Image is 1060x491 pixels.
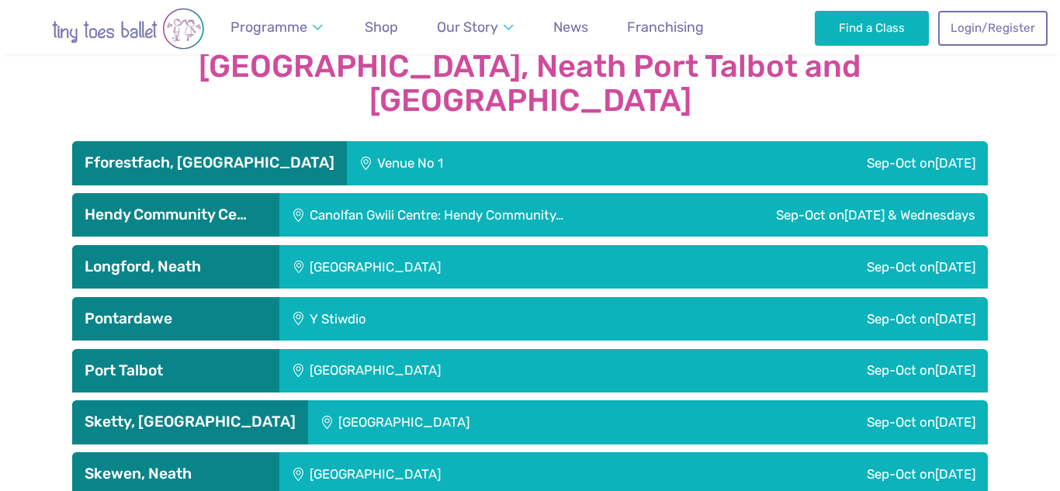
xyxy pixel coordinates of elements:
div: Canolfan Gwili Centre: Hendy Community… [279,193,682,237]
span: [DATE] [935,155,975,171]
div: Sep-Oct on [680,349,988,392]
div: [GEOGRAPHIC_DATA] [279,349,680,392]
div: Sep-Oct on [683,193,988,237]
a: News [546,10,595,45]
span: [DATE] [935,259,975,275]
div: [GEOGRAPHIC_DATA] [279,245,680,289]
span: [DATE] [935,414,975,430]
div: Sep-Oct on [634,141,988,185]
h3: Skewen, Neath [85,465,267,483]
div: Venue No 1 [347,141,634,185]
h3: Fforestfach, [GEOGRAPHIC_DATA] [85,154,334,172]
div: Sep-Oct on [680,245,988,289]
img: tiny toes ballet [19,8,237,50]
a: Shop [358,10,405,45]
div: Sep-Oct on [581,297,988,341]
strong: [GEOGRAPHIC_DATA], Neath Port Talbot and [GEOGRAPHIC_DATA] [72,50,988,118]
span: [DATE] & Wednesdays [844,207,975,223]
h3: Hendy Community Ce… [85,206,267,224]
span: Shop [365,19,398,35]
a: Login/Register [938,11,1047,45]
a: Franchising [620,10,711,45]
span: [DATE] [935,311,975,327]
a: Our Story [430,10,521,45]
h3: Port Talbot [85,361,267,380]
div: Sep-Oct on [692,400,988,444]
a: Programme [223,10,331,45]
div: [GEOGRAPHIC_DATA] [308,400,692,444]
span: Programme [230,19,307,35]
h3: Sketty, [GEOGRAPHIC_DATA] [85,413,296,431]
span: Our Story [437,19,498,35]
h3: Pontardawe [85,309,267,328]
span: News [553,19,588,35]
span: [DATE] [935,466,975,482]
a: Find a Class [815,11,929,45]
div: Y Stiwdio [279,297,581,341]
span: [DATE] [935,362,975,378]
h3: Longford, Neath [85,258,267,276]
span: Franchising [627,19,704,35]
